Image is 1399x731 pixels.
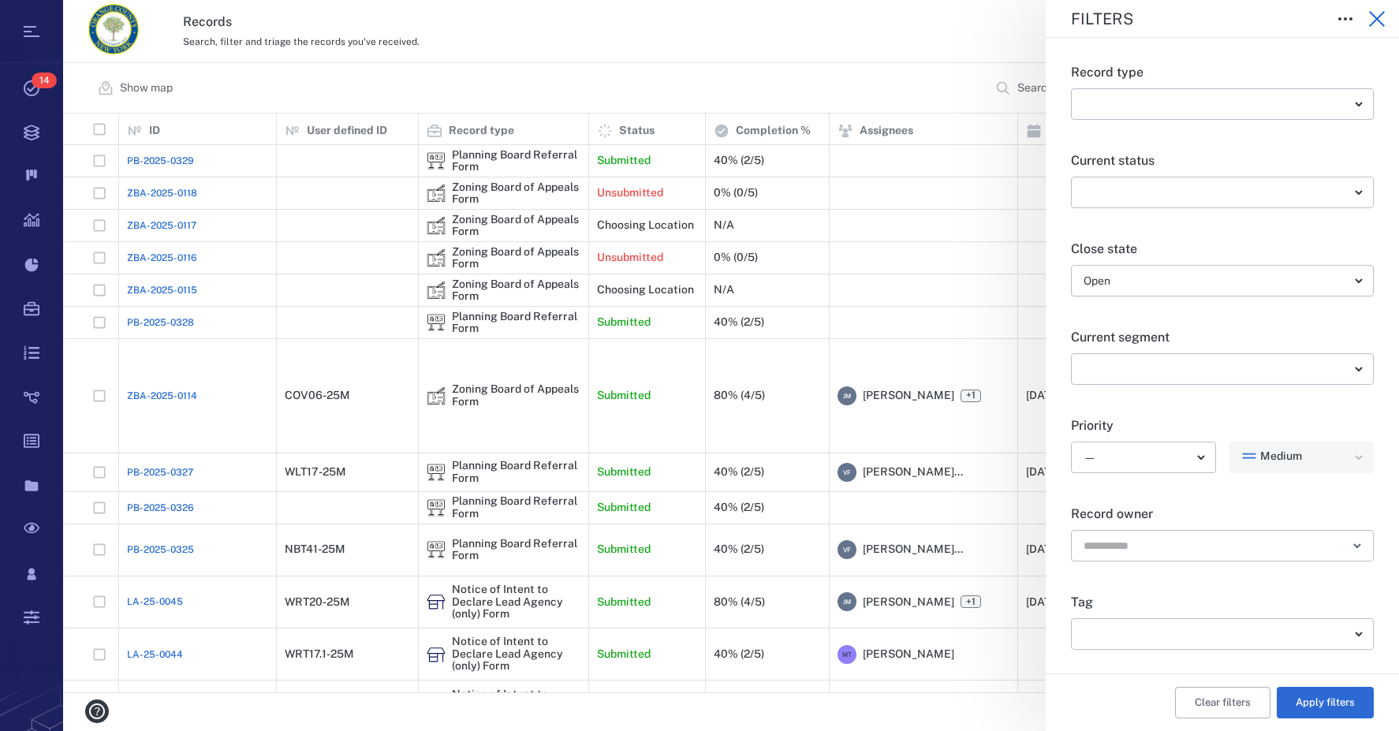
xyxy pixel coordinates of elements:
[32,73,57,88] span: 14
[1071,151,1374,170] p: Current status
[35,11,68,25] span: Help
[1071,416,1374,435] p: Priority
[1175,687,1270,718] button: Clear filters
[1071,11,1317,27] div: Filters
[1071,328,1374,347] p: Current segment
[1361,3,1393,35] button: Close
[1071,593,1374,612] p: Tag
[1071,505,1374,524] p: Record owner
[1084,449,1191,467] div: —
[1346,535,1368,557] button: Open
[1277,687,1374,718] button: Apply filters
[1330,3,1361,35] button: Toggle to Edit Boxes
[1084,272,1349,290] div: Open
[1071,63,1374,82] p: Record type
[1071,240,1374,259] p: Close state
[1260,449,1302,464] span: Medium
